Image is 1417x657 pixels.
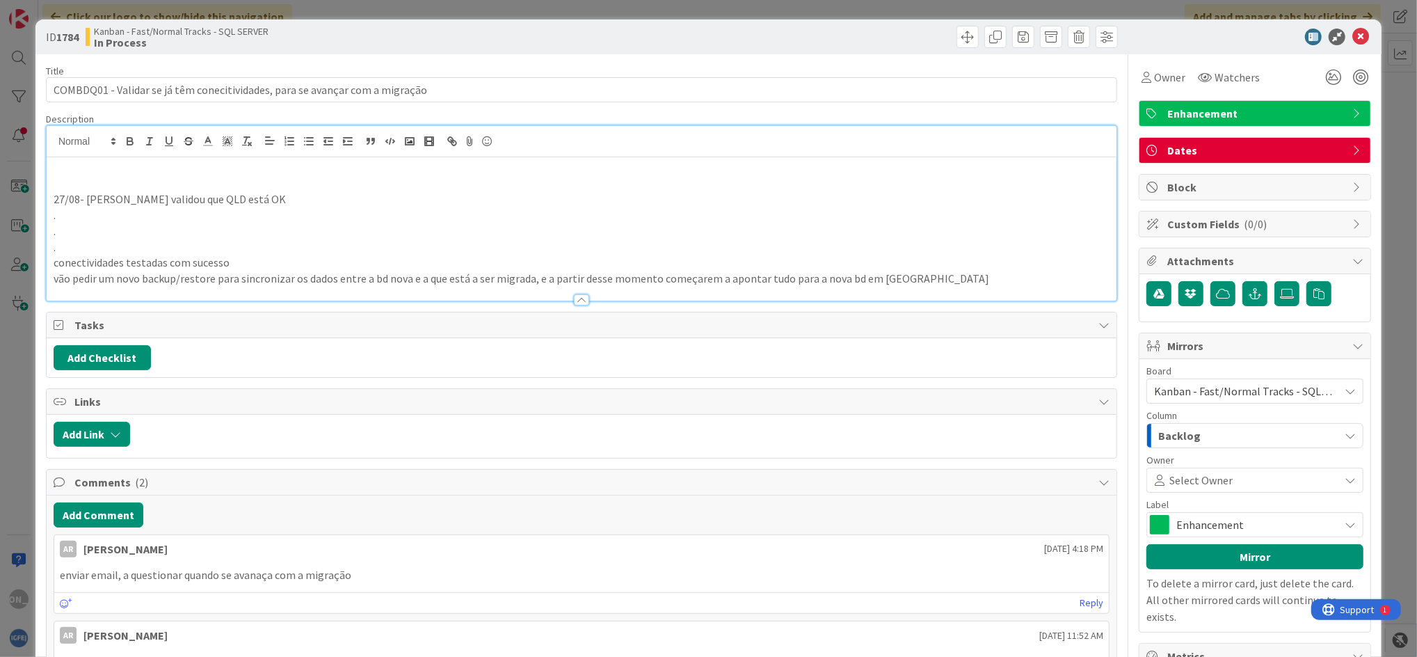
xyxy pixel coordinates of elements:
[83,627,168,644] div: [PERSON_NAME]
[1146,366,1171,376] span: Board
[46,65,64,77] label: Title
[46,77,1117,102] input: type card name here...
[1146,544,1363,569] button: Mirror
[1167,142,1345,159] span: Dates
[46,113,94,125] span: Description
[1167,338,1345,354] span: Mirrors
[54,239,1110,255] p: .
[1167,216,1345,232] span: Custom Fields
[54,255,1110,271] p: conectividades testadas com sucesso
[1158,427,1201,445] span: Backlog
[1039,628,1103,643] span: [DATE] 11:52 AM
[74,474,1091,491] span: Comments
[1244,217,1267,231] span: ( 0/0 )
[54,502,143,528] button: Add Comment
[54,422,130,447] button: Add Link
[29,2,63,19] span: Support
[135,475,148,489] span: ( 2 )
[54,223,1110,239] p: .
[46,29,79,45] span: ID
[1044,541,1103,556] span: [DATE] 4:18 PM
[72,6,76,17] div: 1
[1146,423,1363,448] button: Backlog
[1167,253,1345,269] span: Attachments
[1167,105,1345,122] span: Enhancement
[1146,455,1174,465] span: Owner
[1146,575,1363,625] p: To delete a mirror card, just delete the card. All other mirrored cards will continue to exists.
[1169,472,1233,489] span: Select Owner
[1154,384,1361,398] span: Kanban - Fast/Normal Tracks - SQL SERVER
[1154,69,1185,86] span: Owner
[83,541,168,557] div: [PERSON_NAME]
[54,345,151,370] button: Add Checklist
[94,26,269,37] span: Kanban - Fast/Normal Tracks - SQL SERVER
[60,567,1103,583] p: enviar email, a questionar quando se avanaça com a migração
[60,541,77,557] div: AR
[54,191,1110,207] p: 27/08- [PERSON_NAME] validou que QLD está OK
[1146,500,1169,509] span: Label
[1080,594,1103,612] a: Reply
[56,30,79,44] b: 1784
[54,207,1110,223] p: .
[74,393,1091,410] span: Links
[60,627,77,644] div: AR
[54,271,1110,287] p: vão pedir um novo backup/restore para sincronizar os dados entre a bd nova e a que está a ser mig...
[1167,179,1345,196] span: Block
[74,317,1091,333] span: Tasks
[1176,515,1332,535] span: Enhancement
[1215,69,1260,86] span: Watchers
[94,37,269,48] b: In Process
[1146,411,1177,420] span: Column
